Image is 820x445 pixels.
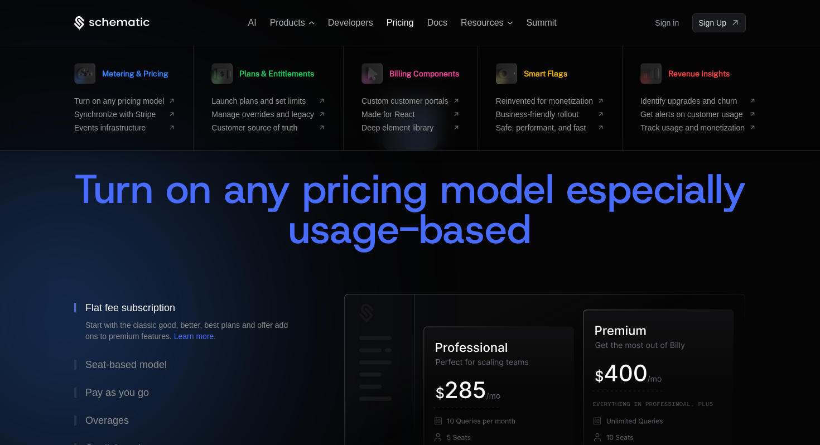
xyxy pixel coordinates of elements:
[270,18,305,28] span: Products
[174,332,214,341] a: Learn more
[211,96,325,105] a: Launch plans and set limits
[74,110,175,119] a: Synchronize with Stripe
[496,123,604,132] a: Safe, performant, and fast
[328,18,373,27] a: Developers
[446,381,485,398] g: 285
[655,14,679,32] a: Sign in
[640,96,745,105] span: Identify upgrades and churn
[527,18,557,27] a: Summit
[74,351,308,379] button: Seat-based model
[361,96,448,105] span: Custom customer portals
[461,18,503,28] span: Resources
[74,96,164,105] span: Turn on any pricing model
[74,123,175,132] a: Events infrastructure
[74,294,308,351] button: Flat fee subscriptionStart with the classic good, better, best plans and offer add ons to premium...
[361,123,460,132] a: Deep element library
[85,320,297,342] div: Start with the classic good, better, best plans and offer add ons to premium features. .
[85,388,149,398] div: Pay as you go
[85,415,129,425] div: Overages
[361,96,460,105] a: Custom customer portals
[640,123,756,132] a: Track usage and monetization
[524,70,567,78] span: Smart Flags
[361,110,448,119] span: Made for React
[74,407,308,434] button: Overages
[74,96,175,105] a: Turn on any pricing model
[496,110,593,119] span: Business-friendly rollout
[211,96,314,105] span: Launch plans and set limits
[640,96,756,105] a: Identify upgrades and churn
[74,60,168,88] a: Metering & Pricing
[496,110,604,119] a: Business-friendly rollout
[239,70,314,78] span: Plans & Entitlements
[427,18,447,27] a: Docs
[361,110,460,119] a: Made for React
[211,123,314,132] span: Customer source of truth
[698,17,726,28] span: Sign Up
[102,70,168,78] span: Metering & Pricing
[361,123,448,132] span: Deep element library
[211,123,325,132] a: Customer source of truth
[211,60,314,88] a: Plans & Entitlements
[387,18,414,27] a: Pricing
[668,70,730,78] span: Revenue Insights
[605,365,647,381] g: 400
[211,110,325,119] a: Manage overrides and legacy
[496,96,593,105] span: Reinvented for monetization
[74,110,164,119] span: Synchronize with Stripe
[640,123,745,132] span: Track usage and monetization
[640,60,730,88] a: Revenue Insights
[496,96,604,105] a: Reinvented for monetization
[74,123,164,132] span: Events infrastructure
[640,110,756,119] a: Get alerts on customer usage
[85,303,175,313] div: Flat fee subscription
[211,110,314,119] span: Manage overrides and legacy
[389,70,459,78] span: Billing Components
[74,379,308,407] button: Pay as you go
[248,18,257,27] a: AI
[496,60,567,88] a: Smart Flags
[640,110,745,119] span: Get alerts on customer usage
[361,60,459,88] a: Billing Components
[74,162,758,256] span: Turn on any pricing model especially usage-based
[85,360,167,370] div: Seat-based model
[692,13,746,32] a: [object Object]
[496,123,593,132] span: Safe, performant, and fast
